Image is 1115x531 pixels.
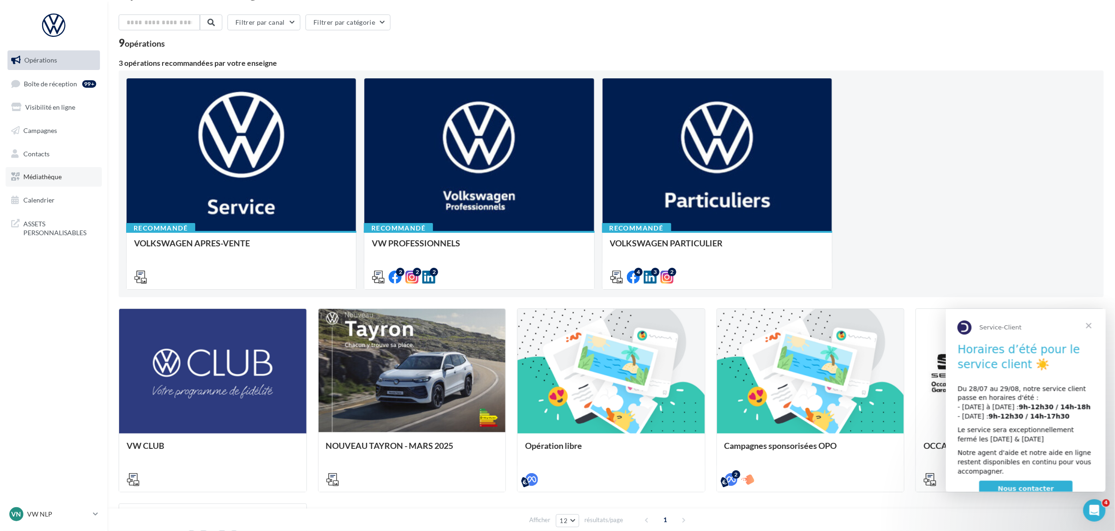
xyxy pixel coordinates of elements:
a: Boîte de réception99+ [6,74,102,94]
div: 2 [413,268,421,276]
span: 1 [658,512,673,527]
a: Nous contacter [33,172,127,189]
span: Médiathèque [23,173,62,181]
span: VW CLUB [127,440,164,451]
span: OCCASIONS GARANTIES [923,440,1022,451]
span: Nous contacter [52,176,108,183]
div: opérations [125,39,165,48]
div: 99+ [82,80,96,88]
span: 4 [1102,499,1110,507]
iframe: Intercom live chat message [946,309,1106,492]
div: 3 [651,268,660,276]
a: Visibilité en ligne [6,98,102,117]
a: Contacts [6,144,102,164]
a: ASSETS PERSONNALISABLES [6,214,102,241]
a: Campagnes [6,121,102,140]
span: Campagnes [23,126,57,134]
a: VN VW NLP [7,505,100,523]
span: VOLKSWAGEN PARTICULIER [610,238,723,248]
span: VOLKSWAGEN APRES-VENTE [134,238,250,248]
span: Boîte de réception [24,79,77,87]
p: VW NLP [27,510,89,519]
span: Contacts [23,149,50,157]
span: Campagnes sponsorisées OPO [724,440,837,451]
span: Visibilité en ligne [25,103,75,111]
span: résultats/page [584,516,623,524]
iframe: Intercom live chat [1083,499,1106,522]
a: Calendrier [6,190,102,210]
div: 2 [430,268,438,276]
span: Opération libre [525,440,582,451]
div: 2 [732,470,740,479]
div: Recommandé [126,223,195,233]
div: 2 [668,268,676,276]
div: 2 [396,268,405,276]
button: 12 [556,514,580,527]
span: ASSETS PERSONNALISABLES [23,217,96,238]
span: NOUVEAU TAYRON - MARS 2025 [326,440,454,451]
div: Recommandé [602,223,671,233]
div: Recommandé [364,223,433,233]
span: VN [12,510,21,519]
div: 9 [119,38,165,48]
span: Afficher [530,516,551,524]
a: Médiathèque [6,167,102,187]
span: Calendrier [23,196,55,204]
span: Opérations [24,56,57,64]
div: 3 opérations recommandées par votre enseigne [119,59,1104,67]
a: Opérations [6,50,102,70]
button: Filtrer par canal [227,14,300,30]
button: Filtrer par catégorie [305,14,391,30]
span: VW PROFESSIONNELS [372,238,460,248]
span: 12 [560,517,568,524]
div: 4 [634,268,643,276]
